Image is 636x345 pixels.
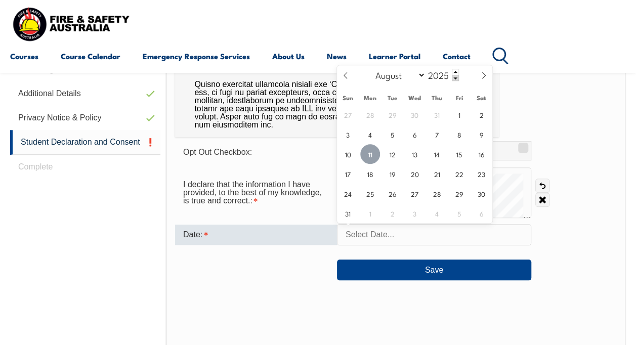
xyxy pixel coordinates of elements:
[360,144,380,164] span: August 11, 2025
[175,175,337,210] div: I declare that the information I have provided, to the best of my knowledge, is true and correct....
[61,44,120,68] a: Course Calendar
[472,144,491,164] span: August 16, 2025
[405,184,425,203] span: August 27, 2025
[427,203,447,223] span: September 4, 2025
[427,184,447,203] span: August 28, 2025
[360,124,380,144] span: August 4, 2025
[472,203,491,223] span: September 6, 2025
[337,260,531,280] button: Save
[383,124,402,144] span: August 5, 2025
[427,124,447,144] span: August 7, 2025
[449,184,469,203] span: August 29, 2025
[338,203,358,223] span: August 31, 2025
[338,124,358,144] span: August 3, 2025
[183,148,252,156] span: Opt Out Checkbox:
[272,44,305,68] a: About Us
[405,144,425,164] span: August 13, 2025
[535,179,549,193] a: Undo
[381,95,404,101] span: Tue
[143,44,250,68] a: Emergency Response Services
[360,203,380,223] span: September 1, 2025
[449,164,469,184] span: August 22, 2025
[443,44,471,68] a: Contact
[338,184,358,203] span: August 24, 2025
[359,95,381,101] span: Mon
[10,44,38,68] a: Courses
[337,224,531,245] input: Select Date...
[427,105,447,124] span: July 31, 2025
[449,105,469,124] span: August 1, 2025
[360,164,380,184] span: August 18, 2025
[369,44,420,68] a: Learner Portal
[405,203,425,223] span: September 3, 2025
[338,164,358,184] span: August 17, 2025
[383,164,402,184] span: August 19, 2025
[405,124,425,144] span: August 6, 2025
[405,105,425,124] span: July 30, 2025
[535,193,549,207] a: Clear
[360,184,380,203] span: August 25, 2025
[175,225,337,245] div: Date is required.
[426,95,448,101] span: Thu
[470,95,492,101] span: Sat
[426,69,459,81] input: Year
[383,105,402,124] span: July 29, 2025
[472,164,491,184] span: August 23, 2025
[448,95,471,101] span: Fri
[10,81,160,106] a: Additional Details
[383,184,402,203] span: August 26, 2025
[449,144,469,164] span: August 15, 2025
[337,95,359,101] span: Sun
[472,124,491,144] span: August 9, 2025
[10,106,160,130] a: Privacy Notice & Policy
[449,124,469,144] span: August 8, 2025
[383,203,402,223] span: September 2, 2025
[360,105,380,124] span: July 28, 2025
[370,68,426,81] select: Month
[472,184,491,203] span: August 30, 2025
[404,95,426,101] span: Wed
[449,203,469,223] span: September 5, 2025
[405,164,425,184] span: August 20, 2025
[383,144,402,164] span: August 12, 2025
[338,144,358,164] span: August 10, 2025
[10,130,160,155] a: Student Declaration and Consent
[427,164,447,184] span: August 21, 2025
[472,105,491,124] span: August 2, 2025
[327,44,347,68] a: News
[338,105,358,124] span: July 27, 2025
[427,144,447,164] span: August 14, 2025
